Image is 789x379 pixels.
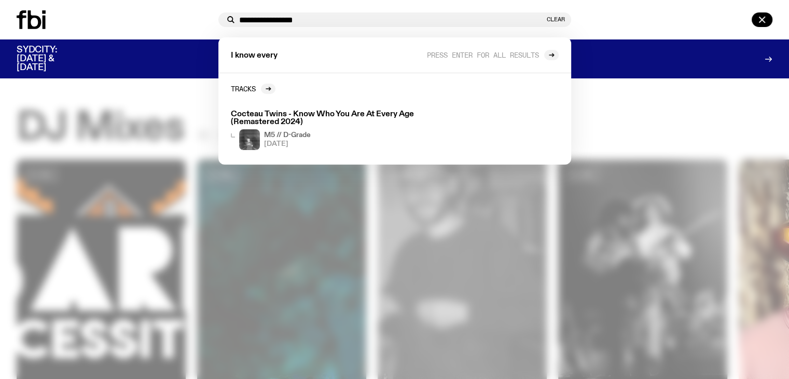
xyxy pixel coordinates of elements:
span: [DATE] [264,141,311,147]
a: Tracks [231,84,275,94]
h4: M5 // D-Grade [264,132,311,139]
button: Clear [547,17,565,22]
a: Cocteau Twins - Know Who You Are At Every Age (Remastered 2024)M5 // D-Grade[DATE] [227,106,426,154]
h3: SYDCITY: [DATE] & [DATE] [17,46,83,72]
span: Press enter for all results [427,51,539,59]
span: I know every [231,52,278,60]
a: Press enter for all results [427,50,559,60]
h2: Tracks [231,85,256,92]
h3: Cocteau Twins - Know Who You Are At Every Age (Remastered 2024) [231,111,422,126]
